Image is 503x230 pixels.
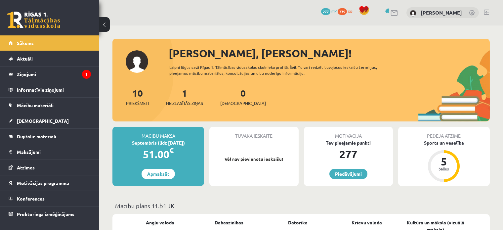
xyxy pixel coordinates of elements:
[7,12,60,28] a: Rīgas 1. Tālmācības vidusskola
[142,169,175,179] a: Apmaksāt
[209,127,298,139] div: Tuvākā ieskaite
[9,129,91,144] a: Digitālie materiāli
[169,45,490,61] div: [PERSON_NAME], [PERSON_NAME]!
[126,87,149,107] a: 10Priekšmeti
[166,87,203,107] a: 1Neizlasītās ziņas
[348,8,352,14] span: xp
[17,102,54,108] span: Mācību materiāli
[9,144,91,160] a: Maksājumi
[17,180,69,186] span: Motivācijas programma
[17,118,69,124] span: [DEMOGRAPHIC_DATA]
[112,127,204,139] div: Mācību maksa
[169,146,174,155] span: €
[146,219,174,226] a: Angļu valoda
[220,87,266,107] a: 0[DEMOGRAPHIC_DATA]
[17,82,91,97] legend: Informatīvie ziņojumi
[213,156,295,162] p: Vēl nav pievienotu ieskaišu!
[166,100,203,107] span: Neizlasītās ziņas
[304,127,393,139] div: Motivācija
[288,219,308,226] a: Datorika
[304,139,393,146] div: Tev pieejamie punkti
[321,8,330,15] span: 277
[9,160,91,175] a: Atzīmes
[9,207,91,222] a: Proktoringa izmēģinājums
[112,146,204,162] div: 51.00
[17,40,34,46] span: Sākums
[321,8,337,14] a: 277 mP
[17,133,56,139] span: Digitālie materiāli
[17,144,91,160] legend: Maksājumi
[329,169,367,179] a: Piedāvājumi
[338,8,347,15] span: 379
[17,67,91,82] legend: Ziņojumi
[398,139,490,183] a: Sports un veselība 5 balles
[398,127,490,139] div: Pēdējā atzīme
[169,64,396,76] div: Laipni lūgts savā Rīgas 1. Tālmācības vidusskolas skolnieka profilā. Šeit Tu vari redzēt tuvojošo...
[112,139,204,146] div: Septembris (līdz [DATE])
[352,219,382,226] a: Krievu valoda
[9,82,91,97] a: Informatīvie ziņojumi
[220,100,266,107] span: [DEMOGRAPHIC_DATA]
[17,211,74,217] span: Proktoringa izmēģinājums
[17,56,33,62] span: Aktuāli
[215,219,243,226] a: Dabaszinības
[9,67,91,82] a: Ziņojumi1
[9,175,91,191] a: Motivācijas programma
[410,10,416,17] img: Marta Broka
[421,9,462,16] a: [PERSON_NAME]
[9,113,91,128] a: [DEMOGRAPHIC_DATA]
[434,167,454,171] div: balles
[398,139,490,146] div: Sports un veselība
[338,8,356,14] a: 379 xp
[304,146,393,162] div: 277
[126,100,149,107] span: Priekšmeti
[434,156,454,167] div: 5
[331,8,337,14] span: mP
[9,35,91,51] a: Sākums
[9,191,91,206] a: Konferences
[9,98,91,113] a: Mācību materiāli
[17,196,45,202] span: Konferences
[115,201,487,210] p: Mācību plāns 11.b1 JK
[17,164,35,170] span: Atzīmes
[9,51,91,66] a: Aktuāli
[82,70,91,79] i: 1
